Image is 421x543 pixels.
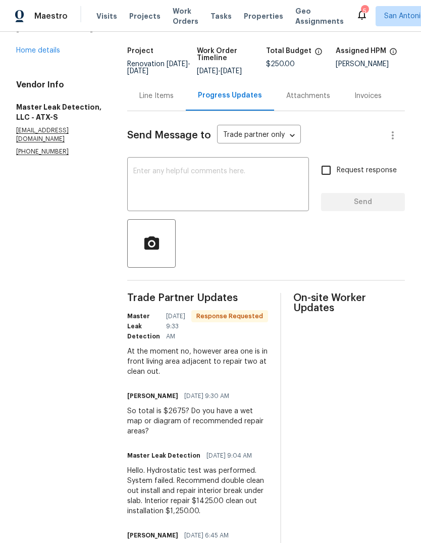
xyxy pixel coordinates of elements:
[166,311,185,341] span: [DATE] 9:33 AM
[16,47,60,54] a: Home details
[336,61,405,68] div: [PERSON_NAME]
[167,61,188,68] span: [DATE]
[221,68,242,75] span: [DATE]
[16,127,69,142] chrome_annotation: [EMAIL_ADDRESS][DOMAIN_NAME]
[184,391,229,401] span: [DATE] 9:30 AM
[16,102,103,122] h5: Master Leak Detection, LLC - ATX-S
[198,90,262,101] div: Progress Updates
[34,11,68,21] span: Maestro
[206,451,252,461] span: [DATE] 9:04 AM
[127,466,268,516] div: Hello. Hydrostatic test was performed. System failed. Recommend double clean out install and repa...
[266,47,311,55] h5: Total Budget
[96,11,117,21] span: Visits
[127,391,178,401] h6: [PERSON_NAME]
[127,347,268,377] div: At the moment no, however area one is in front living area adjacent to repair two at clean out.
[217,127,301,144] div: Trade partner only
[127,451,200,461] h6: Master Leak Detection
[210,13,232,20] span: Tasks
[197,68,218,75] span: [DATE]
[127,47,153,55] h5: Project
[129,11,161,21] span: Projects
[244,11,283,21] span: Properties
[127,293,268,303] span: Trade Partner Updates
[127,61,190,75] span: Renovation
[336,47,386,55] h5: Assigned HPM
[127,406,268,436] div: So total is $2675? Do you have a wet map or diagram of recommended repair areas?
[16,149,69,155] chrome_annotation: [PHONE_NUMBER]
[173,6,198,26] span: Work Orders
[197,47,267,62] h5: Work Order Timeline
[127,61,190,75] span: -
[127,530,178,540] h6: [PERSON_NAME]
[354,91,382,101] div: Invoices
[337,165,397,176] span: Request response
[286,91,330,101] div: Attachments
[127,68,148,75] span: [DATE]
[295,6,344,26] span: Geo Assignments
[127,311,160,341] h6: Master Leak Detection
[314,47,323,61] span: The total cost of line items that have been proposed by Opendoor. This sum includes line items th...
[139,91,174,101] div: Line Items
[16,80,103,90] h4: Vendor Info
[266,61,295,68] span: $250.00
[127,130,211,140] span: Send Message to
[389,47,397,61] span: The hpm assigned to this work order.
[293,293,405,313] span: On-site Worker Updates
[184,530,229,540] span: [DATE] 6:45 AM
[192,311,267,321] span: Response Requested
[197,68,242,75] span: -
[361,6,368,16] div: 5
